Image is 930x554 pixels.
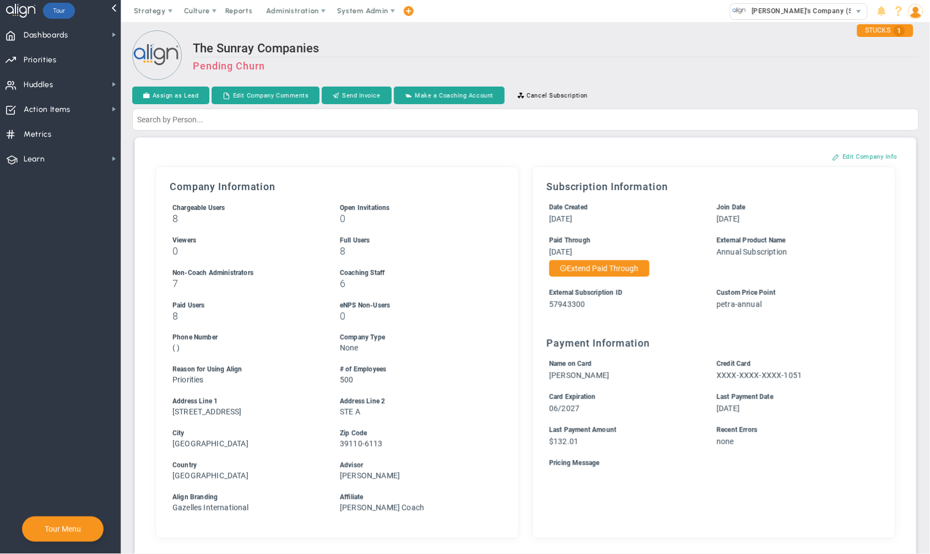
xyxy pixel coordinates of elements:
h3: 0 [340,311,487,321]
span: Annual Subscription [717,248,787,256]
span: Non-Coach Administrators [172,269,253,277]
div: Last Payment Amount [549,425,696,435]
div: Pricing Message [549,458,864,469]
div: Recent Errors [717,425,864,435]
span: Dashboards [24,24,68,47]
span: Gazelles International [172,503,249,512]
span: Huddles [24,73,53,96]
span: 1 [894,25,905,36]
span: ( [172,343,175,352]
div: Custom Price Point [717,288,864,298]
span: [DATE] [717,214,740,223]
div: Credit Card [717,359,864,369]
h3: Subscription Information [547,181,882,192]
div: Reason for Using Align [172,364,320,375]
span: 06/2027 [549,404,580,413]
div: Company Type [340,332,487,343]
div: Last Payment Date [717,392,864,402]
span: Culture [184,7,210,15]
span: XXXX-XXXX-XXXX-1051 [717,371,802,380]
img: 33318.Company.photo [733,4,747,18]
span: [DATE] [549,214,572,223]
span: 57943300 [549,300,585,309]
span: [DATE] [717,404,740,413]
span: [STREET_ADDRESS] [172,407,242,416]
span: $132.01 [549,437,578,446]
h3: Payment Information [547,337,882,349]
span: [GEOGRAPHIC_DATA] [172,471,248,480]
span: Viewers [172,236,196,244]
input: Search by Person... [132,109,919,131]
span: [GEOGRAPHIC_DATA] [172,439,248,448]
h3: 8 [340,246,487,256]
button: Edit Company Info [821,148,909,165]
h3: 8 [172,311,320,321]
button: Extend Paid Through [549,260,650,277]
button: Edit Company Comments [212,87,320,104]
span: [PERSON_NAME] Coach [340,503,424,512]
h2: The Sunray Companies [193,41,919,57]
h3: 0 [340,213,487,224]
span: Priorities [172,375,204,384]
div: Country [172,460,320,471]
div: Address Line 2 [340,396,487,407]
div: Zip Code [340,428,487,439]
span: STE A [340,407,360,416]
span: [DATE] [549,248,572,256]
div: STUCKS [857,24,913,37]
button: Assign as Lead [132,87,209,104]
img: 48978.Person.photo [909,4,923,19]
span: none [717,437,734,446]
h3: 8 [172,213,320,224]
div: Phone Number [172,332,320,343]
span: System Admin [337,7,388,15]
span: Learn [24,148,45,171]
h3: Pending Churn [193,60,919,72]
span: 500 [340,375,353,384]
span: ) [177,343,180,352]
h3: 0 [172,246,320,256]
span: Coaching Staff [340,269,385,277]
button: Cancel Subscription [507,87,599,104]
div: # of Employees [340,364,487,375]
div: Affiliate [340,492,487,503]
span: [PERSON_NAME]'s Company (Sandbox) [747,4,880,18]
h3: 7 [172,278,320,289]
div: Advisor [340,460,487,471]
span: select [851,4,867,19]
div: City [172,428,320,439]
button: Send Invoice [322,87,391,104]
div: Date Created [549,202,696,213]
label: Includes Users + Open Invitations, excludes Coaching Staff [172,203,225,212]
span: Action Items [24,98,71,121]
div: Join Date [717,202,864,213]
span: Chargeable Users [172,204,225,212]
span: Open Invitations [340,204,390,212]
button: Make a Coaching Account [394,87,505,104]
span: [PERSON_NAME] [549,371,609,380]
span: Priorities [24,49,57,72]
span: None [340,343,359,352]
span: [PERSON_NAME] [340,471,400,480]
span: Full Users [340,236,370,244]
span: Strategy [134,7,166,15]
span: Metrics [24,123,52,146]
div: Card Expiration [549,392,696,402]
div: Paid Through [549,235,696,246]
span: Paid Users [172,302,205,309]
h3: Company Information [170,181,505,192]
span: 39110-6113 [340,439,383,448]
div: Address Line 1 [172,396,320,407]
div: Name on Card [549,359,696,369]
span: Administration [266,7,318,15]
div: External Subscription ID [549,288,696,298]
div: Align Branding [172,492,320,503]
img: Loading... [132,30,182,80]
div: External Product Name [717,235,864,246]
span: eNPS Non-Users [340,302,390,309]
h3: 6 [340,278,487,289]
span: petra-annual [717,300,762,309]
button: Tour Menu [41,524,84,534]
